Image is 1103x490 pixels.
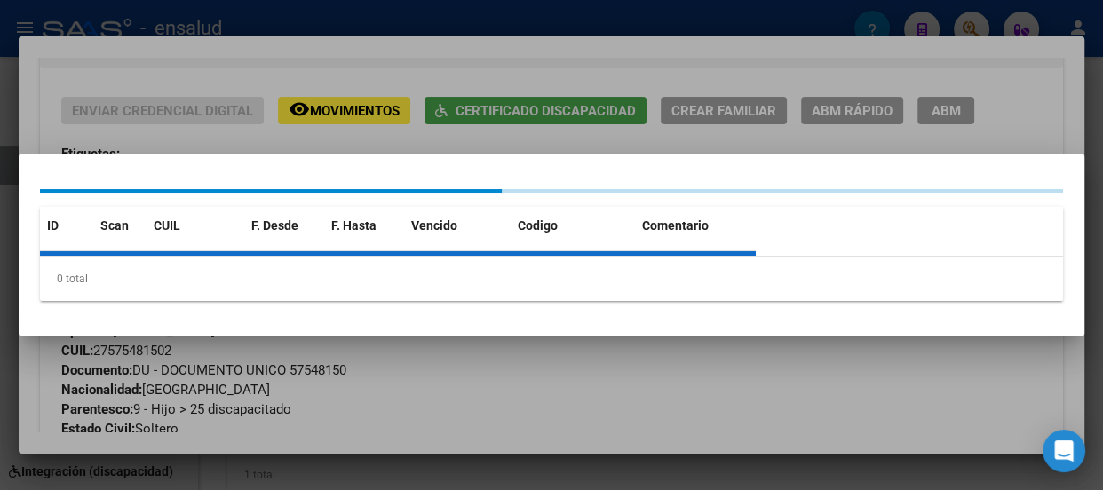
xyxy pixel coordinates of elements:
[100,218,129,233] span: Scan
[518,218,558,233] span: Codigo
[147,207,244,245] datatable-header-cell: CUIL
[642,218,709,233] span: Comentario
[404,207,511,245] datatable-header-cell: Vencido
[331,218,377,233] span: F. Hasta
[511,207,635,245] datatable-header-cell: Codigo
[251,218,298,233] span: F. Desde
[93,207,147,245] datatable-header-cell: Scan
[411,218,457,233] span: Vencido
[40,207,93,245] datatable-header-cell: ID
[324,207,404,245] datatable-header-cell: F. Hasta
[40,257,1063,301] div: 0 total
[635,207,777,245] datatable-header-cell: Comentario
[47,218,59,233] span: ID
[244,207,324,245] datatable-header-cell: F. Desde
[154,218,180,233] span: CUIL
[1043,430,1085,472] div: Open Intercom Messenger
